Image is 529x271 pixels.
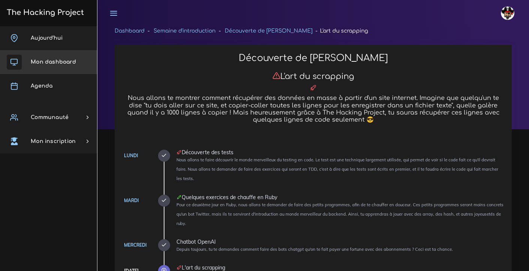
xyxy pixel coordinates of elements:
small: Depuis toujours, tu te demandes comment faire des bots chatgpt qu'on te fait payer une fortune av... [176,247,453,252]
img: avatar [501,6,514,20]
h2: Découverte de [PERSON_NAME] [123,53,504,64]
a: Semaine d'introduction [154,28,215,34]
div: Chatbot OpenAI [176,239,504,244]
h3: The Hacking Project [4,9,84,17]
span: Communauté [31,115,69,120]
div: L'art du scrapping [176,265,504,270]
span: Mon inscription [31,138,76,144]
div: Quelques exercices de chauffe en Ruby [176,195,504,200]
a: Lundi [124,153,138,158]
li: L'art du scrapping [312,26,368,36]
a: Découverte de [PERSON_NAME] [225,28,312,34]
a: Mercredi [124,242,146,248]
h5: Nous allons te montrer comment récupérer des données en masse à partir d'un site internet. Imagin... [123,95,504,124]
h3: L'art du scrapping [123,71,504,81]
small: Pour ce deuxième jour en Ruby, nous allons te demander de faire des petits programmes, afin de te... [176,202,504,226]
small: Nous allons te faire découvrir le monde merveilleux du testing en code. Le test est une technique... [176,157,498,181]
a: Dashboard [115,28,145,34]
div: Découverte des tests [176,150,504,155]
span: Aujourd'hui [31,35,63,41]
span: Agenda [31,83,52,89]
span: Mon dashboard [31,59,76,65]
a: Mardi [124,198,139,203]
